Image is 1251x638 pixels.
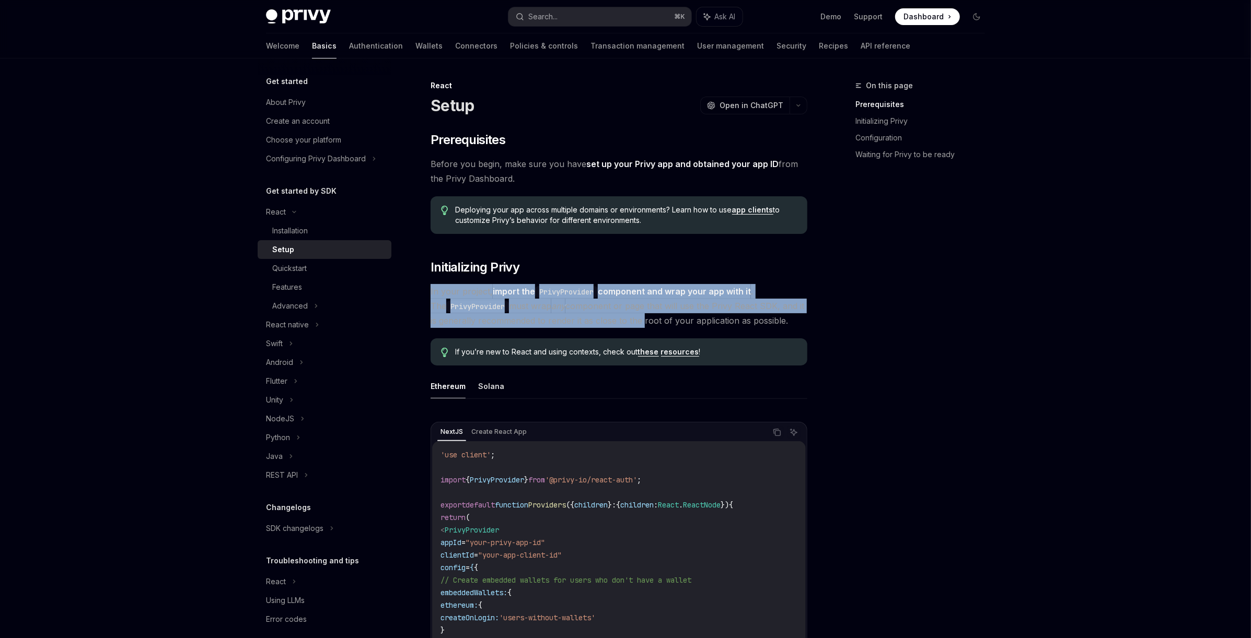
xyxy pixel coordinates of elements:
a: Wallets [415,33,443,58]
div: Quickstart [272,262,307,275]
h5: Troubleshooting and tips [266,554,359,567]
span: }) [721,500,729,510]
a: Error codes [258,610,391,629]
h5: Changelogs [266,501,311,514]
a: Waiting for Privy to be ready [855,146,993,163]
button: Ask AI [787,426,801,439]
span: : [654,500,658,510]
span: Open in ChatGPT [720,100,783,111]
span: PrivyProvider [470,475,524,485]
div: Configuring Privy Dashboard [266,152,366,165]
span: } [524,475,528,485]
button: Ask AI [697,7,743,26]
a: About Privy [258,93,391,112]
div: Python [266,431,290,444]
span: children [620,500,654,510]
span: React [658,500,679,510]
span: = [466,563,470,572]
div: SDK changelogs [266,522,323,535]
h1: Setup [431,96,474,115]
a: Dashboard [895,8,960,25]
code: PrivyProvider [535,286,598,298]
div: React [266,206,286,218]
span: { [478,600,482,610]
div: React [266,575,286,588]
span: = [461,538,466,547]
a: set up your Privy app and obtained your app ID [586,159,779,170]
button: Ethereum [431,374,466,398]
span: Ask AI [714,11,735,22]
strong: import the component and wrap your app with it [493,286,751,297]
div: Unity [266,394,283,406]
span: '@privy-io/react-auth' [545,475,637,485]
span: 'users-without-wallets' [499,613,595,622]
div: Create an account [266,115,330,127]
span: children [574,500,608,510]
a: Authentication [349,33,403,58]
span: { [470,563,474,572]
span: ( [466,513,470,522]
div: Java [266,450,283,463]
a: Transaction management [590,33,685,58]
div: Features [272,281,302,293]
div: Flutter [266,375,287,387]
div: Error codes [266,613,307,625]
span: clientId [441,550,474,560]
span: If you’re new to React and using contexts, check out ! [456,347,797,357]
span: ⌘ K [674,13,685,21]
div: Choose your platform [266,134,341,146]
span: ReactNode [683,500,721,510]
a: resources [661,347,699,357]
span: return [441,513,466,522]
span: On this page [866,79,913,92]
span: { [729,500,733,510]
span: // Create embedded wallets for users who don't have a wallet [441,575,691,585]
span: { [466,475,470,485]
a: Choose your platform [258,131,391,149]
span: { [616,500,620,510]
a: Policies & controls [510,33,578,58]
span: PrivyProvider [445,525,499,535]
span: config [441,563,466,572]
span: appId [441,538,461,547]
span: : [612,500,616,510]
a: these [638,347,659,357]
div: React native [266,318,309,331]
span: ethereum: [441,600,478,610]
span: < [441,525,445,535]
h5: Get started by SDK [266,185,337,197]
span: "your-app-client-id" [478,550,562,560]
span: { [474,563,478,572]
span: export [441,500,466,510]
svg: Tip [441,348,448,357]
a: app clients [732,205,773,215]
a: Support [854,11,883,22]
div: Search... [528,10,558,23]
span: ({ [566,500,574,510]
a: Basics [312,33,337,58]
div: Installation [272,225,308,237]
svg: Tip [441,206,448,215]
span: Prerequisites [431,132,505,148]
span: "your-privy-app-id" [466,538,545,547]
div: React [431,80,807,91]
em: any [551,301,565,311]
span: import [441,475,466,485]
span: from [528,475,545,485]
h5: Get started [266,75,308,88]
span: Providers [528,500,566,510]
span: createOnLogin: [441,613,499,622]
button: Solana [478,374,504,398]
div: Create React App [468,426,530,438]
div: Swift [266,337,283,350]
a: Using LLMs [258,591,391,610]
span: Initializing Privy [431,259,519,276]
div: REST API [266,469,298,481]
div: Advanced [272,300,308,312]
span: 'use client' [441,450,491,459]
div: Android [266,356,293,369]
a: Welcome [266,33,299,58]
span: { [507,588,512,597]
a: Configuration [855,129,993,146]
button: Search...⌘K [508,7,691,26]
